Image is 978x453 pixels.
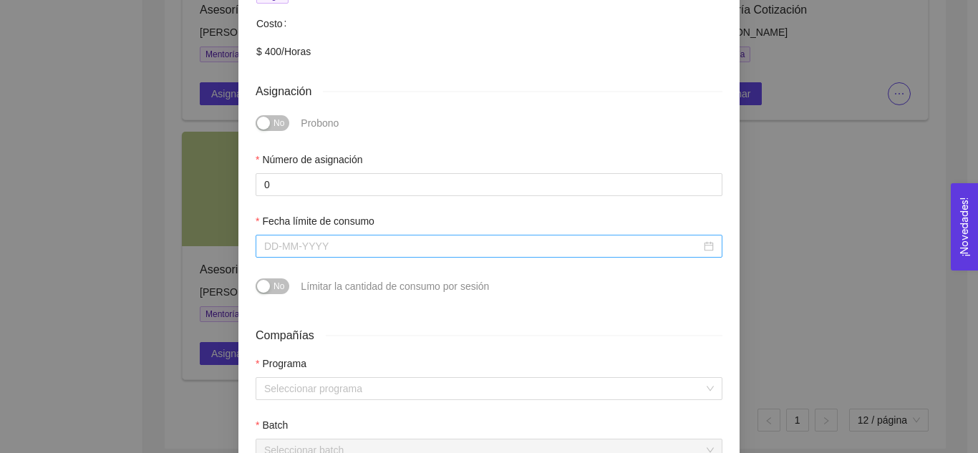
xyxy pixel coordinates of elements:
label: Fecha límite de consumo [256,213,374,229]
input: Número de asignación [256,173,722,196]
span: Asignación [256,82,323,100]
input: Fecha límite de consumo [264,238,701,254]
span: No [273,278,284,294]
span: Probono [301,117,339,129]
label: Programa [256,356,306,371]
span: No [273,115,284,131]
span: Costo [256,16,292,31]
label: Batch [256,417,288,433]
span: Límitar la cantidad de consumo por sesión [301,281,489,292]
label: Número de asignación [256,152,363,167]
button: Open Feedback Widget [951,183,978,271]
span: $ 400 / Horas [256,44,722,59]
span: Compañías [256,326,326,344]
